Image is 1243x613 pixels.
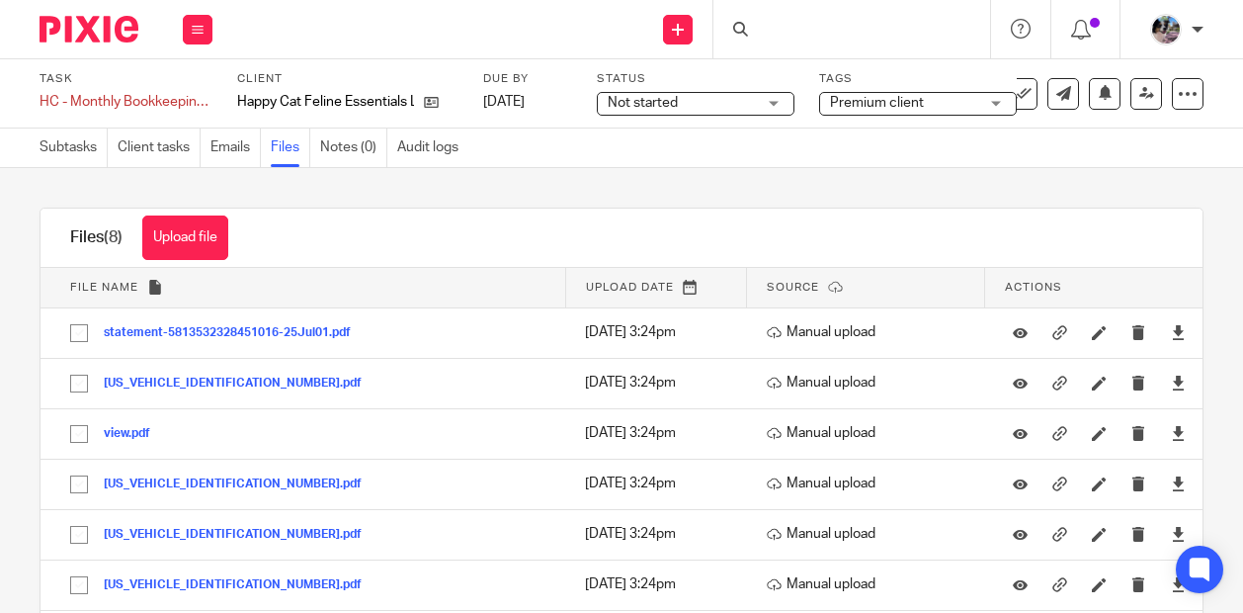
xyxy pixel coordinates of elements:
a: Audit logs [397,129,468,167]
span: Not started [608,96,678,110]
input: Select [60,314,98,352]
p: Happy Cat Feline Essentials Ltd. [237,92,414,112]
input: Select [60,567,98,604]
span: (8) [104,229,123,245]
a: Emails [210,129,261,167]
p: Manual upload [767,574,975,594]
button: [US_VEHICLE_IDENTIFICATION_NUMBER].pdf [104,377,376,391]
p: [DATE] 3:24pm [585,373,736,393]
p: Manual upload [767,423,975,443]
a: Files [271,129,310,167]
p: [DATE] 3:24pm [585,524,736,544]
button: statement-5813532328451016-25Jul01.pdf [104,326,366,340]
label: Status [597,71,794,87]
input: Select [60,415,98,453]
p: Manual upload [767,524,975,544]
img: Pixie [40,16,138,43]
input: Select [60,466,98,503]
p: [DATE] 3:24pm [585,322,736,342]
h1: Files [70,227,123,248]
a: Download [1171,474,1186,493]
span: Source [767,282,819,293]
div: HC - Monthly Bookkeeping - July [40,92,212,112]
button: view.pdf [104,427,165,441]
span: File name [70,282,138,293]
input: Select [60,365,98,402]
p: Manual upload [767,322,975,342]
span: Premium client [830,96,924,110]
span: [DATE] [483,95,525,109]
a: Notes (0) [320,129,387,167]
span: Actions [1005,282,1062,293]
button: [US_VEHICLE_IDENTIFICATION_NUMBER].pdf [104,478,376,491]
img: Screen%20Shot%202020-06-25%20at%209.49.30%20AM.png [1150,14,1182,45]
a: Download [1171,574,1186,594]
button: [US_VEHICLE_IDENTIFICATION_NUMBER].pdf [104,528,376,542]
button: Upload file [142,216,228,260]
p: [DATE] 3:24pm [585,423,736,443]
a: Download [1171,373,1186,393]
span: Upload date [586,282,674,293]
a: Download [1171,423,1186,443]
a: Download [1171,322,1186,342]
label: Task [40,71,212,87]
label: Client [237,71,458,87]
a: Subtasks [40,129,108,167]
input: Select [60,516,98,554]
p: Manual upload [767,474,975,493]
p: Manual upload [767,373,975,393]
label: Due by [483,71,572,87]
p: [DATE] 3:24pm [585,474,736,493]
a: Client tasks [118,129,201,167]
label: Tags [819,71,1017,87]
p: [DATE] 3:24pm [585,574,736,594]
a: Download [1171,524,1186,544]
button: [US_VEHICLE_IDENTIFICATION_NUMBER].pdf [104,578,376,592]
